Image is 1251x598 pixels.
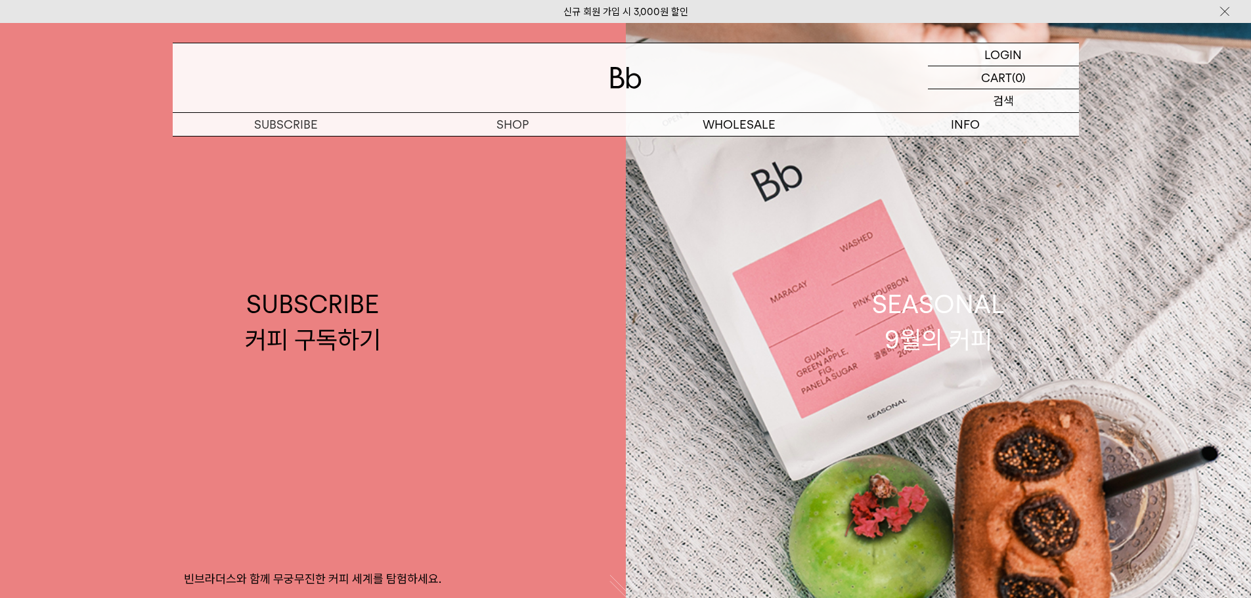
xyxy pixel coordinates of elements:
[981,66,1012,89] p: CART
[610,67,642,89] img: 로고
[563,6,688,18] a: 신규 회원 가입 시 3,000원 할인
[1012,66,1026,89] p: (0)
[173,113,399,136] a: SUBSCRIBE
[993,89,1014,112] p: 검색
[872,287,1005,356] div: SEASONAL 9월의 커피
[984,43,1022,66] p: LOGIN
[626,113,852,136] p: WHOLESALE
[852,113,1079,136] p: INFO
[245,287,381,356] div: SUBSCRIBE 커피 구독하기
[928,66,1079,89] a: CART (0)
[928,43,1079,66] a: LOGIN
[399,113,626,136] a: SHOP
